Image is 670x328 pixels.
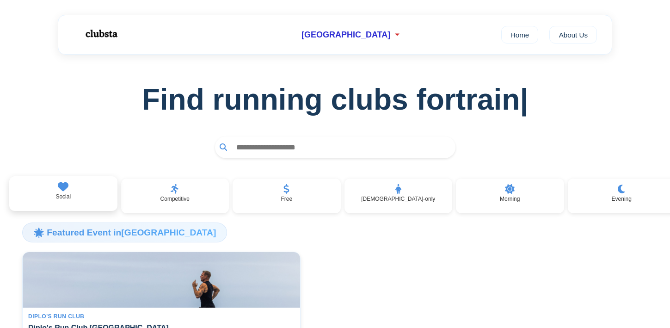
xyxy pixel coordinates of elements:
div: Diplo's Run Club [28,313,295,320]
p: Social [55,193,71,200]
h1: Find running clubs for [15,82,655,117]
img: Diplo's Run Club San Francisco [23,252,300,308]
span: | [520,83,528,116]
a: About Us [549,26,597,43]
a: Home [501,26,539,43]
p: Free [281,196,292,202]
p: Evening [612,196,632,202]
img: Logo [73,22,129,45]
h3: 🌟 Featured Event in [GEOGRAPHIC_DATA] [22,223,227,242]
p: Morning [500,196,520,202]
span: [GEOGRAPHIC_DATA] [301,30,390,40]
span: train [456,82,529,117]
p: [DEMOGRAPHIC_DATA]-only [361,196,435,202]
p: Competitive [160,196,190,202]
